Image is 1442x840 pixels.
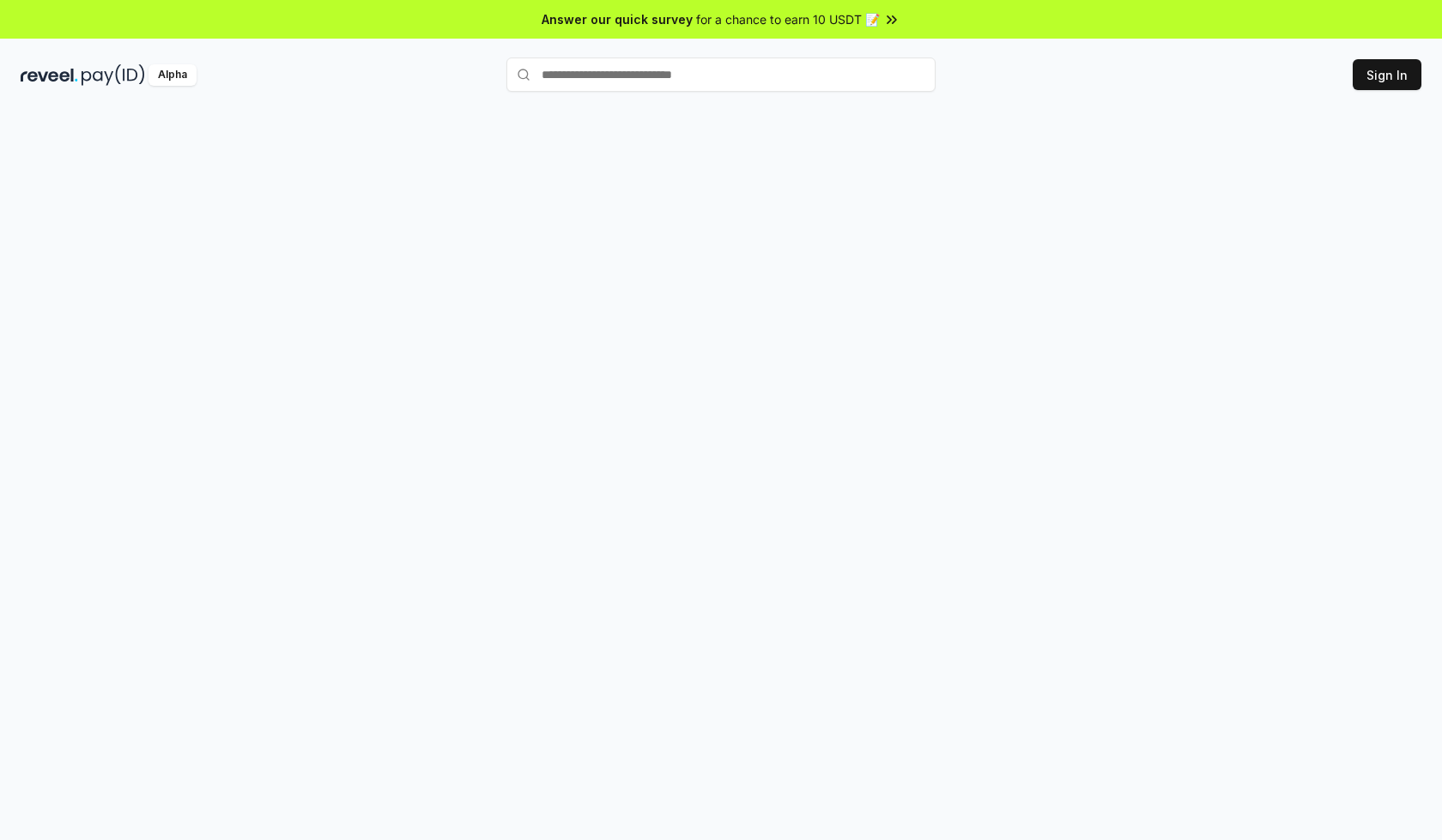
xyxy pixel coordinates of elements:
[148,64,197,86] div: Alpha
[542,10,693,28] span: Answer our quick survey
[696,10,880,28] span: for a chance to earn 10 USDT 📝
[21,64,78,86] img: reveel_dark
[1353,59,1421,90] button: Sign In
[82,64,145,86] img: pay_id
